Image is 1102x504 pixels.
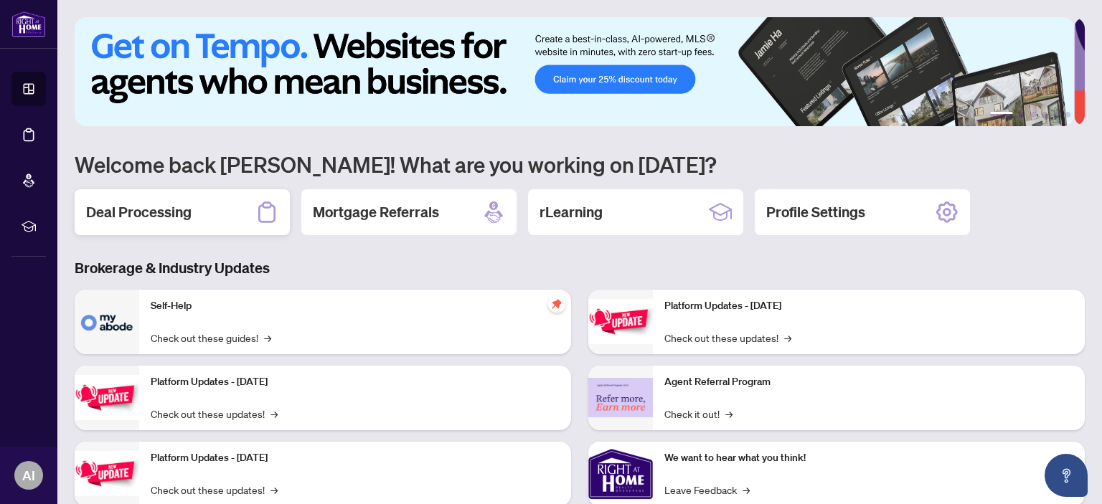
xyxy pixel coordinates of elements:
[75,290,139,354] img: Self-Help
[1065,112,1070,118] button: 6
[588,378,653,417] img: Agent Referral Program
[664,482,750,498] a: Leave Feedback→
[1045,454,1088,497] button: Open asap
[990,112,1013,118] button: 1
[75,451,139,496] img: Platform Updates - July 21, 2025
[75,375,139,420] img: Platform Updates - September 16, 2025
[766,202,865,222] h2: Profile Settings
[151,406,278,422] a: Check out these updates!→
[743,482,750,498] span: →
[1053,112,1059,118] button: 5
[313,202,439,222] h2: Mortgage Referrals
[664,450,1073,466] p: We want to hear what you think!
[75,17,1074,126] img: Slide 0
[151,450,560,466] p: Platform Updates - [DATE]
[75,258,1085,278] h3: Brokerage & Industry Updates
[664,298,1073,314] p: Platform Updates - [DATE]
[664,374,1073,390] p: Agent Referral Program
[784,330,791,346] span: →
[264,330,271,346] span: →
[75,151,1085,178] h1: Welcome back [PERSON_NAME]! What are you working on [DATE]?
[1030,112,1036,118] button: 3
[151,482,278,498] a: Check out these updates!→
[664,330,791,346] a: Check out these updates!→
[11,11,46,37] img: logo
[270,482,278,498] span: →
[1042,112,1047,118] button: 4
[1019,112,1025,118] button: 2
[151,374,560,390] p: Platform Updates - [DATE]
[270,406,278,422] span: →
[548,295,565,313] span: pushpin
[664,406,733,422] a: Check it out!→
[151,330,271,346] a: Check out these guides!→
[86,202,192,222] h2: Deal Processing
[588,299,653,344] img: Platform Updates - June 23, 2025
[22,465,35,485] span: AI
[151,298,560,314] p: Self-Help
[725,406,733,422] span: →
[540,202,603,222] h2: rLearning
